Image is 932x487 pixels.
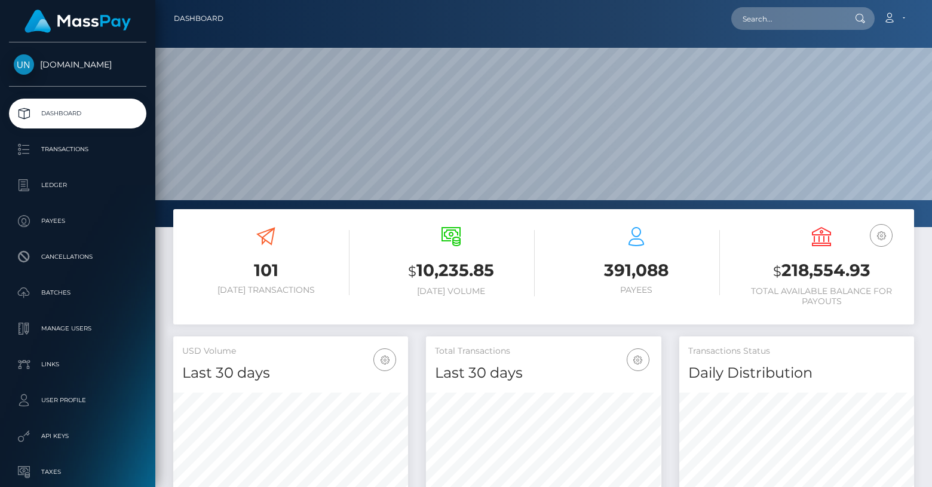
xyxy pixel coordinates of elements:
[9,59,146,70] span: [DOMAIN_NAME]
[182,285,349,295] h6: [DATE] Transactions
[14,463,142,481] p: Taxes
[553,259,720,282] h3: 391,088
[553,285,720,295] h6: Payees
[14,391,142,409] p: User Profile
[9,134,146,164] a: Transactions
[9,278,146,308] a: Batches
[9,242,146,272] a: Cancellations
[14,212,142,230] p: Payees
[9,99,146,128] a: Dashboard
[14,54,34,75] img: Unlockt.me
[14,248,142,266] p: Cancellations
[738,286,905,307] h6: Total Available Balance for Payouts
[9,350,146,379] a: Links
[367,286,535,296] h6: [DATE] Volume
[738,259,905,283] h3: 218,554.93
[435,345,652,357] h5: Total Transactions
[367,259,535,283] h3: 10,235.85
[688,345,905,357] h5: Transactions Status
[14,427,142,445] p: API Keys
[9,314,146,344] a: Manage Users
[435,363,652,384] h4: Last 30 days
[14,140,142,158] p: Transactions
[24,10,131,33] img: MassPay Logo
[14,105,142,122] p: Dashboard
[182,345,399,357] h5: USD Volume
[14,176,142,194] p: Ledger
[174,6,223,31] a: Dashboard
[182,363,399,384] h4: Last 30 days
[14,356,142,373] p: Links
[9,421,146,451] a: API Keys
[688,363,905,384] h4: Daily Distribution
[9,170,146,200] a: Ledger
[9,457,146,487] a: Taxes
[182,259,349,282] h3: 101
[9,385,146,415] a: User Profile
[731,7,844,30] input: Search...
[773,263,781,280] small: $
[14,320,142,338] p: Manage Users
[14,284,142,302] p: Batches
[408,263,416,280] small: $
[9,206,146,236] a: Payees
